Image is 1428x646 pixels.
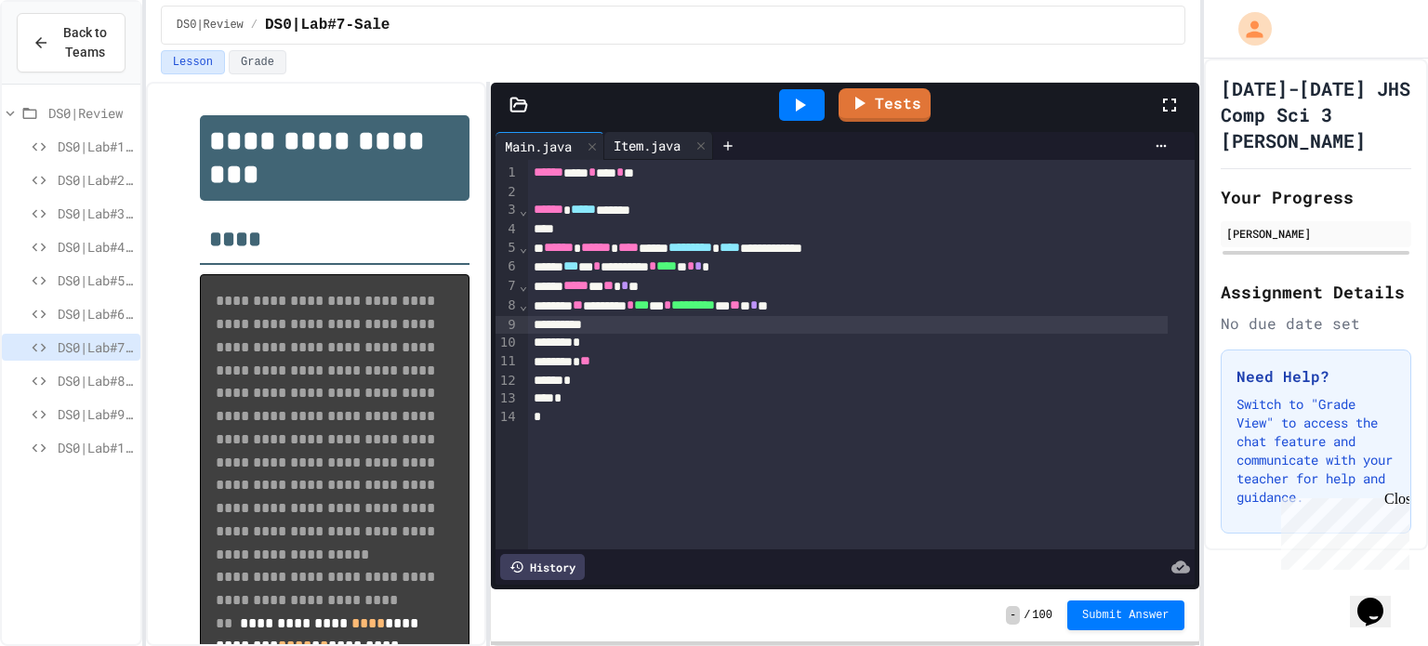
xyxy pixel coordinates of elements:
[1024,608,1030,623] span: /
[496,132,604,160] div: Main.java
[1067,600,1184,630] button: Submit Answer
[58,337,133,357] span: DS0|Lab#7-Sale
[58,371,133,390] span: DS0|Lab#8-Bank
[251,18,258,33] span: /
[1350,572,1409,627] iframe: chat widget
[161,50,225,74] button: Lesson
[1274,491,1409,570] iframe: chat widget
[496,352,519,372] div: 11
[60,23,110,62] span: Back to Teams
[1221,75,1411,153] h1: [DATE]-[DATE] JHS Comp Sci 3 [PERSON_NAME]
[496,164,519,183] div: 1
[48,103,133,123] span: DS0|Review
[265,14,390,36] span: DS0|Lab#7-Sale
[58,270,133,290] span: DS0|Lab#5-Remove All In Range
[58,304,133,323] span: DS0|Lab#6-ListMagicStrings
[177,18,244,33] span: DS0|Review
[496,183,519,202] div: 2
[1221,312,1411,335] div: No due date set
[496,239,519,258] div: 5
[496,137,581,156] div: Main.java
[519,240,528,255] span: Fold line
[1221,279,1411,305] h2: Assignment Details
[58,404,133,424] span: DS0|Lab#9-Factorial
[604,136,690,155] div: Item.java
[58,438,133,457] span: DS0|Lab#10-Is Solvable
[839,88,931,122] a: Tests
[496,408,519,427] div: 14
[1006,606,1020,625] span: -
[17,13,126,73] button: Back to Teams
[58,137,133,156] span: DS0|Lab#1-Duplicate Count
[1082,608,1170,623] span: Submit Answer
[496,334,519,352] div: 10
[58,170,133,190] span: DS0|Lab#2-Increasing Neighbors
[519,297,528,312] span: Fold line
[496,201,519,220] div: 3
[496,257,519,277] div: 6
[500,554,585,580] div: History
[519,203,528,218] span: Fold line
[1236,395,1395,507] p: Switch to "Grade View" to access the chat feature and communicate with your teacher for help and ...
[7,7,128,118] div: Chat with us now!Close
[1221,184,1411,210] h2: Your Progress
[1226,225,1406,242] div: [PERSON_NAME]
[496,389,519,408] div: 13
[604,132,713,160] div: Item.java
[58,237,133,257] span: DS0|Lab#4-Balanced
[496,316,519,335] div: 9
[496,297,519,316] div: 8
[1032,608,1052,623] span: 100
[496,220,519,239] div: 4
[496,372,519,390] div: 12
[58,204,133,223] span: DS0|Lab#3-Largest Time Denominations
[496,277,519,297] div: 7
[519,278,528,293] span: Fold line
[229,50,286,74] button: Grade
[1219,7,1276,50] div: My Account
[1236,365,1395,388] h3: Need Help?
